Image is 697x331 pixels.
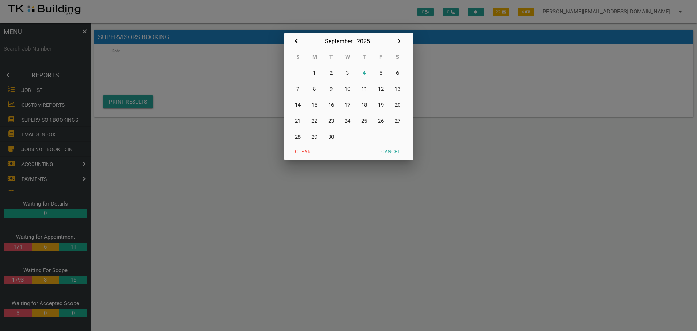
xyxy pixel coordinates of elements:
button: 18 [356,97,372,113]
button: Clear [290,145,316,158]
button: 25 [356,113,372,129]
button: 10 [339,81,356,97]
button: 27 [389,113,406,129]
abbr: Monday [312,54,317,60]
abbr: Saturday [396,54,399,60]
button: 13 [389,81,406,97]
button: 22 [306,113,323,129]
button: 1 [306,65,323,81]
abbr: Friday [379,54,382,60]
button: 9 [323,81,339,97]
abbr: Wednesday [345,54,350,60]
button: 19 [372,97,389,113]
button: 21 [290,113,306,129]
button: 30 [323,129,339,145]
abbr: Thursday [363,54,366,60]
abbr: Tuesday [329,54,333,60]
button: 26 [372,113,389,129]
button: 14 [290,97,306,113]
button: 17 [339,97,356,113]
button: 15 [306,97,323,113]
button: 11 [356,81,372,97]
button: 24 [339,113,356,129]
button: 4 [356,65,372,81]
button: 5 [372,65,389,81]
button: Cancel [376,145,406,158]
button: 20 [389,97,406,113]
button: 29 [306,129,323,145]
button: 2 [323,65,339,81]
button: 23 [323,113,339,129]
button: 16 [323,97,339,113]
button: 3 [339,65,356,81]
button: 12 [372,81,389,97]
button: 8 [306,81,323,97]
button: 6 [389,65,406,81]
abbr: Sunday [296,54,299,60]
button: 7 [290,81,306,97]
button: 28 [290,129,306,145]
